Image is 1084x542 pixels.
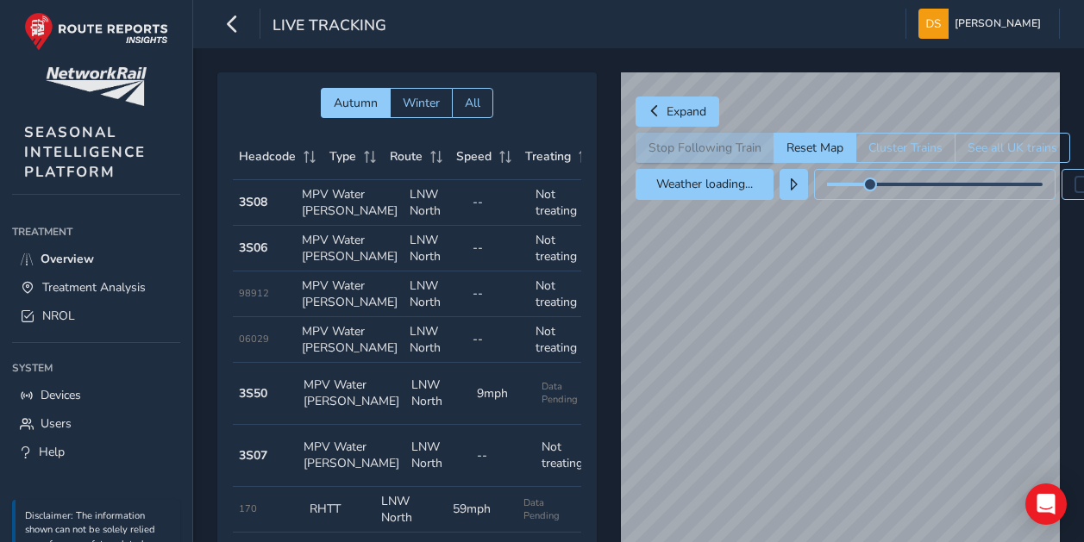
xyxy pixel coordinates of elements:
span: Expand [667,103,706,120]
td: RHTT [304,487,375,533]
span: Autumn [334,95,378,111]
span: All [465,95,480,111]
span: Data Pending [523,496,583,522]
span: Type [329,148,356,165]
button: Expand [636,97,719,127]
span: Winter [403,95,440,111]
td: -- [467,226,529,271]
td: LNW North [404,180,467,226]
td: MPV Water [PERSON_NAME] [296,180,404,226]
button: Reset Map [774,133,855,163]
td: MPV Water [PERSON_NAME] [296,226,404,271]
td: LNW North [405,363,471,425]
span: Treating [525,148,571,165]
td: 9mph [471,363,536,425]
span: 98912 [239,287,269,300]
td: Not treating [529,180,592,226]
td: MPV Water [PERSON_NAME] [298,425,405,487]
img: rr logo [24,12,168,51]
span: 06029 [239,333,269,346]
td: LNW North [404,271,467,317]
td: MPV Water [PERSON_NAME] [296,317,404,363]
span: Speed [456,148,492,165]
button: Winter [390,88,452,118]
span: Users [41,415,72,432]
td: LNW North [404,317,467,363]
td: -- [467,271,529,317]
span: Overview [41,251,94,267]
img: customer logo [46,67,147,106]
td: -- [467,317,529,363]
a: Help [12,438,180,466]
span: Treatment Analysis [42,279,146,296]
button: Autumn [321,88,390,118]
img: diamond-layout [918,9,949,39]
span: Live Tracking [273,15,386,39]
span: Route [390,148,423,165]
strong: 3S07 [239,447,267,464]
a: Treatment Analysis [12,273,180,302]
div: Open Intercom Messenger [1025,483,1067,525]
a: Overview [12,245,180,273]
td: LNW North [405,425,471,487]
button: All [452,88,493,118]
td: Not treating [529,226,592,271]
span: [PERSON_NAME] [955,9,1041,39]
td: Not treating [529,271,592,317]
button: Weather loading... [636,169,774,200]
strong: 3S50 [239,385,267,402]
td: -- [471,425,536,487]
button: Cluster Trains [855,133,955,163]
a: Devices [12,381,180,409]
td: 59mph [447,487,518,533]
strong: 3S08 [239,194,267,210]
div: Treatment [12,219,180,245]
span: Headcode [239,148,296,165]
button: See all UK trains [955,133,1070,163]
span: NROL [42,308,75,324]
td: -- [467,180,529,226]
span: Devices [41,387,81,403]
td: MPV Water [PERSON_NAME] [298,363,405,425]
td: LNW North [404,226,467,271]
a: Users [12,409,180,438]
button: [PERSON_NAME] [918,9,1047,39]
span: Help [39,444,65,460]
strong: 3S06 [239,240,267,256]
a: NROL [12,302,180,330]
td: MPV Water [PERSON_NAME] [296,271,404,317]
td: Not treating [536,425,601,487]
span: Data Pending [542,380,595,406]
td: LNW North [375,487,447,533]
td: Not treating [529,317,592,363]
span: SEASONAL INTELLIGENCE PLATFORM [24,122,146,182]
span: 170 [239,502,257,515]
div: System [12,355,180,381]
